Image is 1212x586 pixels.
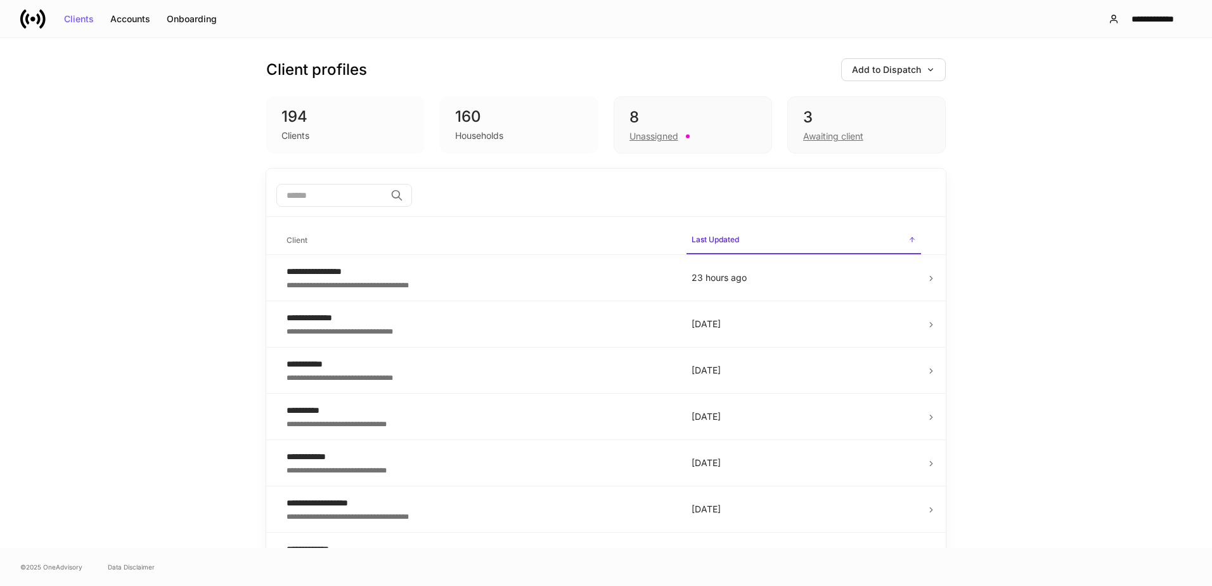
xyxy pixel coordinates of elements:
[841,58,946,81] button: Add to Dispatch
[687,227,921,254] span: Last Updated
[692,271,916,284] p: 23 hours ago
[692,318,916,330] p: [DATE]
[852,65,935,74] div: Add to Dispatch
[629,107,756,127] div: 8
[110,15,150,23] div: Accounts
[803,107,930,127] div: 3
[108,562,155,572] a: Data Disclaimer
[281,129,309,142] div: Clients
[803,130,863,143] div: Awaiting client
[287,234,307,246] h6: Client
[455,107,583,127] div: 160
[20,562,82,572] span: © 2025 OneAdvisory
[167,15,217,23] div: Onboarding
[281,107,409,127] div: 194
[64,15,94,23] div: Clients
[102,9,158,29] button: Accounts
[692,457,916,469] p: [DATE]
[692,503,916,516] p: [DATE]
[158,9,225,29] button: Onboarding
[787,96,946,153] div: 3Awaiting client
[614,96,772,153] div: 8Unassigned
[692,410,916,423] p: [DATE]
[281,228,676,254] span: Client
[56,9,102,29] button: Clients
[266,60,367,80] h3: Client profiles
[455,129,503,142] div: Households
[692,364,916,377] p: [DATE]
[692,233,739,245] h6: Last Updated
[629,130,678,143] div: Unassigned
